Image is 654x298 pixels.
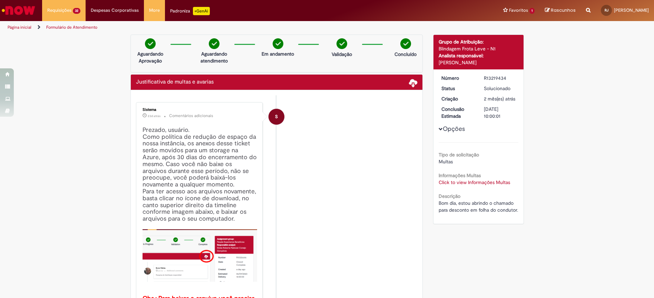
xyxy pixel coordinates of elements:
[439,200,518,213] span: Bom dia, estou abrindo o chamado para desconto em folha do condutor.
[605,8,608,12] span: RJ
[46,25,97,30] a: Formulário de Atendimento
[209,38,219,49] img: check-circle-green.png
[409,78,417,87] span: Baixar anexos
[439,152,479,158] b: Tipo de solicitação
[436,106,479,119] dt: Conclusão Estimada
[439,59,518,66] div: [PERSON_NAME]
[143,229,257,282] img: x_mdbda_azure_blob.picture2.png
[484,96,515,102] time: 27/06/2025 08:15:06
[436,85,479,92] dt: Status
[169,113,213,119] small: Comentários adicionais
[8,25,31,30] a: Página inicial
[614,7,649,13] span: [PERSON_NAME]
[439,45,518,52] div: Blindagem Frota Leve - N1
[439,172,481,179] b: Informações Multas
[436,95,479,102] dt: Criação
[273,38,283,49] img: check-circle-green.png
[148,114,160,118] time: 07/08/2025 00:11:55
[394,51,417,58] p: Concluído
[484,95,516,102] div: 27/06/2025 08:15:06
[509,7,528,14] span: Favoritos
[332,51,352,58] p: Validação
[529,8,535,14] span: 1
[149,7,160,14] span: More
[439,38,518,45] div: Grupo de Atribuição:
[336,38,347,49] img: check-circle-green.png
[1,3,36,17] img: ServiceNow
[47,7,71,14] span: Requisições
[484,75,516,81] div: R13219434
[484,106,516,119] div: [DATE] 10:00:01
[439,158,453,165] span: Multas
[91,7,139,14] span: Despesas Corporativas
[439,52,518,59] div: Analista responsável:
[197,50,231,64] p: Aguardando atendimento
[439,193,460,199] b: Descrição
[193,7,210,15] p: +GenAi
[551,7,576,13] span: Rascunhos
[5,21,431,34] ul: Trilhas de página
[145,38,156,49] img: check-circle-green.png
[136,79,214,85] h2: Justificativa de multas e avarias Histórico de tíquete
[484,96,515,102] span: 2 mês(es) atrás
[262,50,294,57] p: Em andamento
[143,108,257,112] div: Sistema
[73,8,80,14] span: 32
[545,7,576,14] a: Rascunhos
[148,114,160,118] span: 23d atrás
[170,7,210,15] div: Padroniza
[134,50,167,64] p: Aguardando Aprovação
[275,108,278,125] span: S
[436,75,479,81] dt: Número
[484,85,516,92] div: Solucionado
[269,109,284,125] div: System
[400,38,411,49] img: check-circle-green.png
[439,179,510,185] a: Click to view Informações Multas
